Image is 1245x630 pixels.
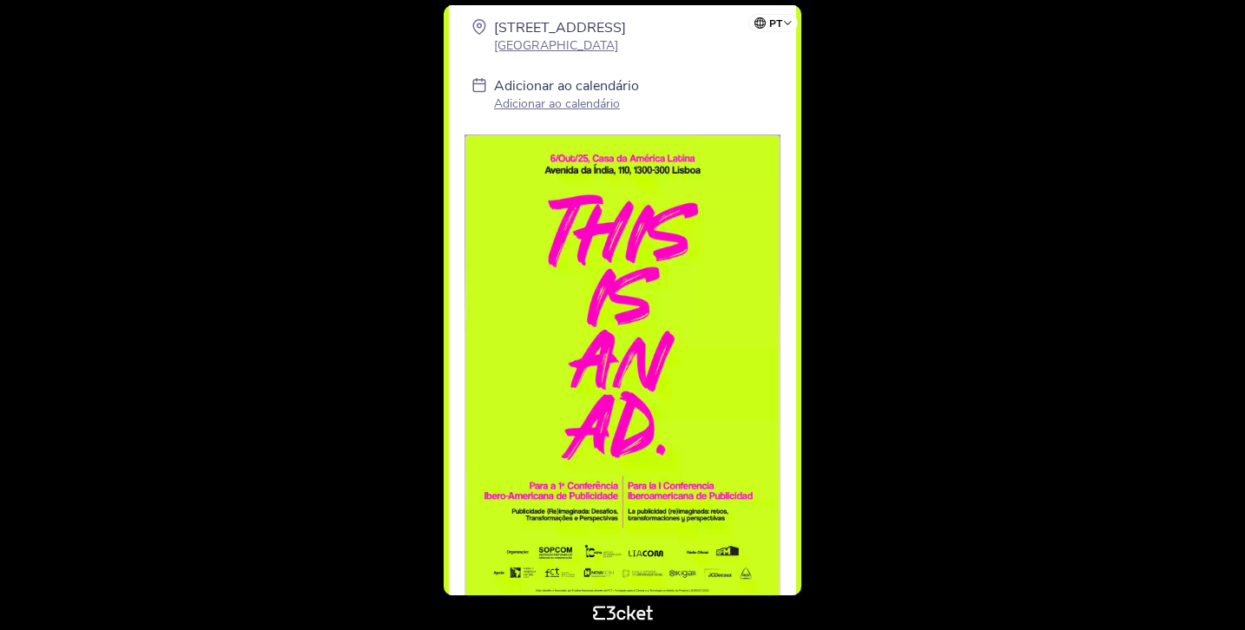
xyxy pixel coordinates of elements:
[464,135,781,600] img: 66c887d7045946f5a14c694af6730d59.webp
[494,18,626,37] p: [STREET_ADDRESS]
[494,95,639,112] p: Adicionar ao calendário
[494,18,626,54] a: [STREET_ADDRESS] [GEOGRAPHIC_DATA]
[494,37,626,54] p: [GEOGRAPHIC_DATA]
[494,76,639,95] p: Adicionar ao calendário
[494,76,639,115] a: Adicionar ao calendário Adicionar ao calendário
